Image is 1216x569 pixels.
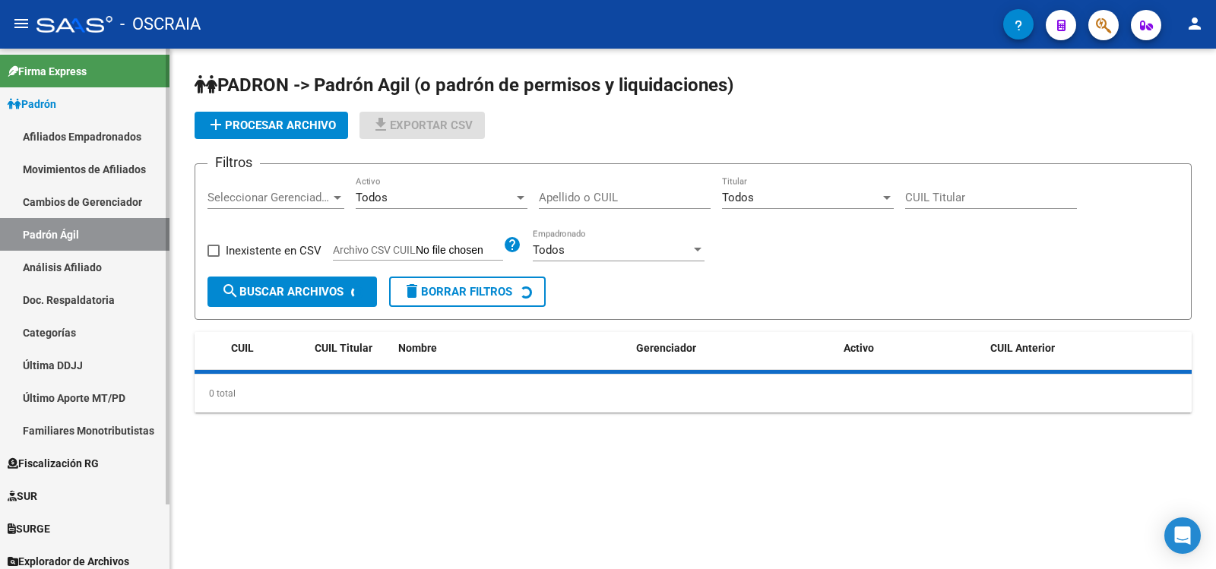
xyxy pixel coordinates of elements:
datatable-header-cell: CUIL [225,332,309,365]
span: Nombre [398,342,437,354]
mat-icon: help [503,236,521,254]
input: Archivo CSV CUIL [416,244,503,258]
mat-icon: add [207,115,225,134]
span: Inexistente en CSV [226,242,321,260]
span: PADRON -> Padrón Agil (o padrón de permisos y liquidaciones) [195,74,733,96]
span: Exportar CSV [372,119,473,132]
span: CUIL Anterior [990,342,1055,354]
span: Archivo CSV CUIL [333,244,416,256]
span: Fiscalización RG [8,455,99,472]
mat-icon: search [221,282,239,300]
span: CUIL Titular [315,342,372,354]
span: Activo [844,342,874,354]
datatable-header-cell: CUIL Titular [309,332,392,365]
span: Todos [533,243,565,257]
div: Open Intercom Messenger [1164,517,1201,554]
span: SURGE [8,520,50,537]
span: Borrar Filtros [403,285,512,299]
mat-icon: file_download [372,115,390,134]
button: Buscar Archivos [207,277,377,307]
span: Firma Express [8,63,87,80]
span: Seleccionar Gerenciador [207,191,331,204]
datatable-header-cell: Nombre [392,332,630,365]
datatable-header-cell: Activo [838,332,984,365]
h3: Filtros [207,152,260,173]
datatable-header-cell: CUIL Anterior [984,332,1192,365]
span: Todos [356,191,388,204]
mat-icon: person [1186,14,1204,33]
mat-icon: delete [403,282,421,300]
span: Gerenciador [636,342,696,354]
span: Procesar archivo [207,119,336,132]
button: Exportar CSV [359,112,485,139]
button: Procesar archivo [195,112,348,139]
span: Padrón [8,96,56,112]
span: Todos [722,191,754,204]
mat-icon: menu [12,14,30,33]
span: CUIL [231,342,254,354]
div: 0 total [195,375,1192,413]
datatable-header-cell: Gerenciador [630,332,838,365]
span: - OSCRAIA [120,8,201,41]
span: Buscar Archivos [221,285,344,299]
span: SUR [8,488,37,504]
button: Borrar Filtros [389,277,546,307]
